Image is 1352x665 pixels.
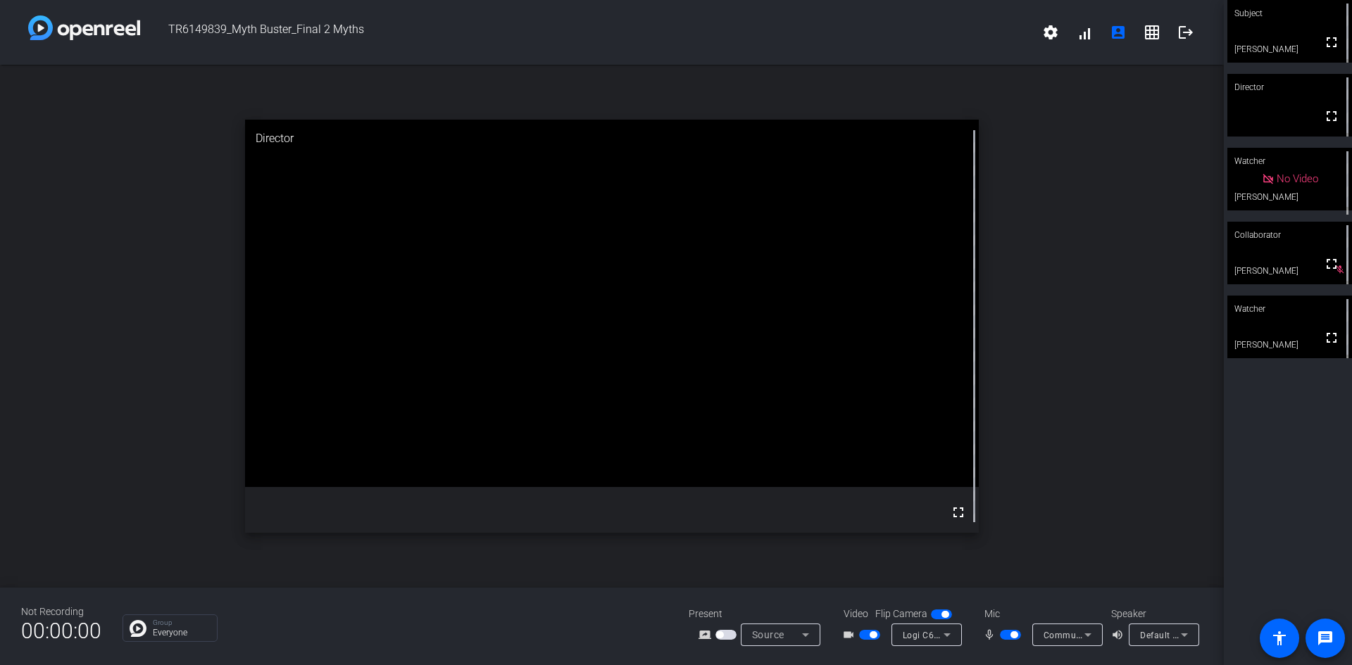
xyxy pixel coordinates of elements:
div: Watcher [1227,296,1352,322]
span: Source [752,629,784,640]
div: Not Recording [21,604,101,619]
span: Communications - Headset Microphone (Yealink WH63 E2) [1044,629,1287,640]
div: Director [245,120,979,158]
span: Flip Camera [875,607,927,621]
mat-icon: accessibility [1271,630,1288,647]
mat-icon: fullscreen [950,504,967,521]
img: Chat Icon [130,620,146,637]
mat-icon: videocam_outline [842,626,859,643]
div: Speaker [1111,607,1196,621]
span: 00:00:00 [21,614,101,648]
mat-icon: fullscreen [1323,34,1340,51]
span: Logi C615 HD WebCam (046d:082c) [903,629,1053,640]
mat-icon: settings [1042,24,1059,41]
div: Director [1227,74,1352,101]
div: Watcher [1227,148,1352,175]
div: Mic [970,607,1111,621]
div: Collaborator [1227,222,1352,248]
span: TR6149839_Myth Buster_Final 2 Myths [140,15,1034,49]
mat-icon: screen_share_outline [699,626,715,643]
span: Default - Headset Earphone (Yealink WH63 E2) [1140,629,1333,640]
mat-icon: fullscreen [1323,108,1340,125]
img: white-gradient.svg [28,15,140,40]
div: Present [689,607,830,621]
mat-icon: message [1317,630,1334,647]
mat-icon: fullscreen [1323,329,1340,346]
mat-icon: logout [1177,24,1194,41]
span: No Video [1277,172,1318,185]
p: Group [153,619,210,626]
mat-icon: mic_none [983,626,1000,643]
span: Video [844,607,868,621]
mat-icon: grid_on [1144,24,1160,41]
p: Everyone [153,628,210,637]
mat-icon: account_box [1110,24,1127,41]
mat-icon: volume_up [1111,626,1128,643]
button: signal_cellular_alt [1068,15,1101,49]
mat-icon: fullscreen [1323,255,1340,272]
